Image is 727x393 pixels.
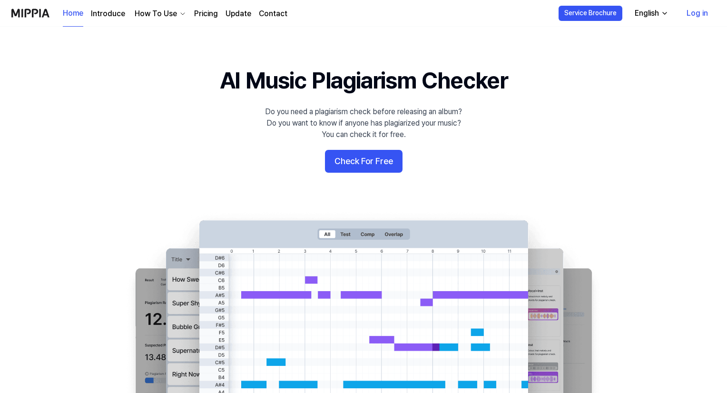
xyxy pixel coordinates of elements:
a: Update [226,8,251,20]
div: English [633,8,661,19]
button: How To Use [133,8,187,20]
div: How To Use [133,8,179,20]
a: Pricing [194,8,218,20]
h1: AI Music Plagiarism Checker [220,65,508,97]
button: Check For Free [325,150,403,173]
button: English [627,4,674,23]
a: Contact [259,8,287,20]
a: Introduce [91,8,125,20]
button: Service Brochure [559,6,622,21]
div: Do you need a plagiarism check before releasing an album? Do you want to know if anyone has plagi... [265,106,462,140]
a: Home [63,0,83,27]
